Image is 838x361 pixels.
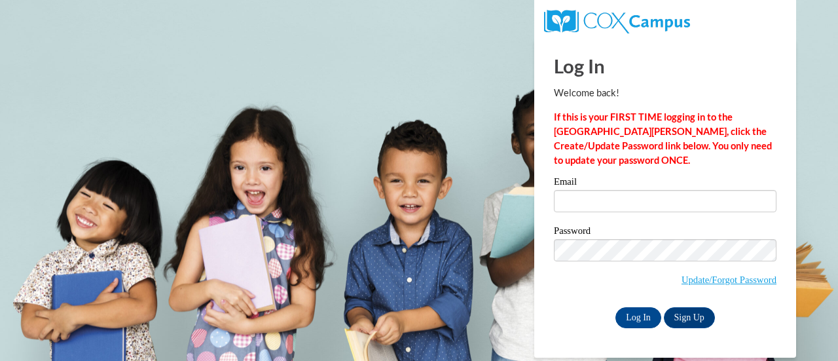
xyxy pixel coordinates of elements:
label: Email [554,177,776,190]
p: Welcome back! [554,86,776,100]
strong: If this is your FIRST TIME logging in to the [GEOGRAPHIC_DATA][PERSON_NAME], click the Create/Upd... [554,111,772,166]
a: Update/Forgot Password [682,275,776,285]
input: Log In [615,307,661,328]
img: COX Campus [544,10,690,33]
a: COX Campus [544,15,690,26]
h1: Log In [554,52,776,79]
a: Sign Up [664,307,715,328]
label: Password [554,226,776,239]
